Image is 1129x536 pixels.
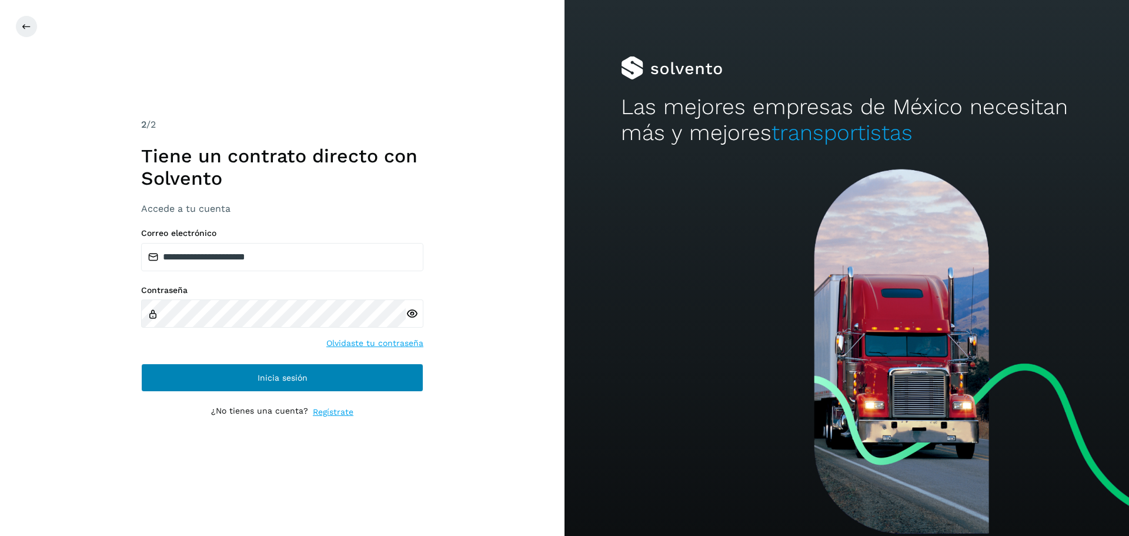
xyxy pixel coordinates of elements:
[141,228,423,238] label: Correo electrónico
[771,120,913,145] span: transportistas
[326,337,423,349] a: Olvidaste tu contraseña
[258,374,308,382] span: Inicia sesión
[141,203,423,214] h3: Accede a tu cuenta
[141,364,423,392] button: Inicia sesión
[141,118,423,132] div: /2
[141,285,423,295] label: Contraseña
[141,145,423,190] h1: Tiene un contrato directo con Solvento
[313,406,353,418] a: Regístrate
[211,406,308,418] p: ¿No tienes una cuenta?
[141,119,146,130] span: 2
[621,94,1073,147] h2: Las mejores empresas de México necesitan más y mejores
